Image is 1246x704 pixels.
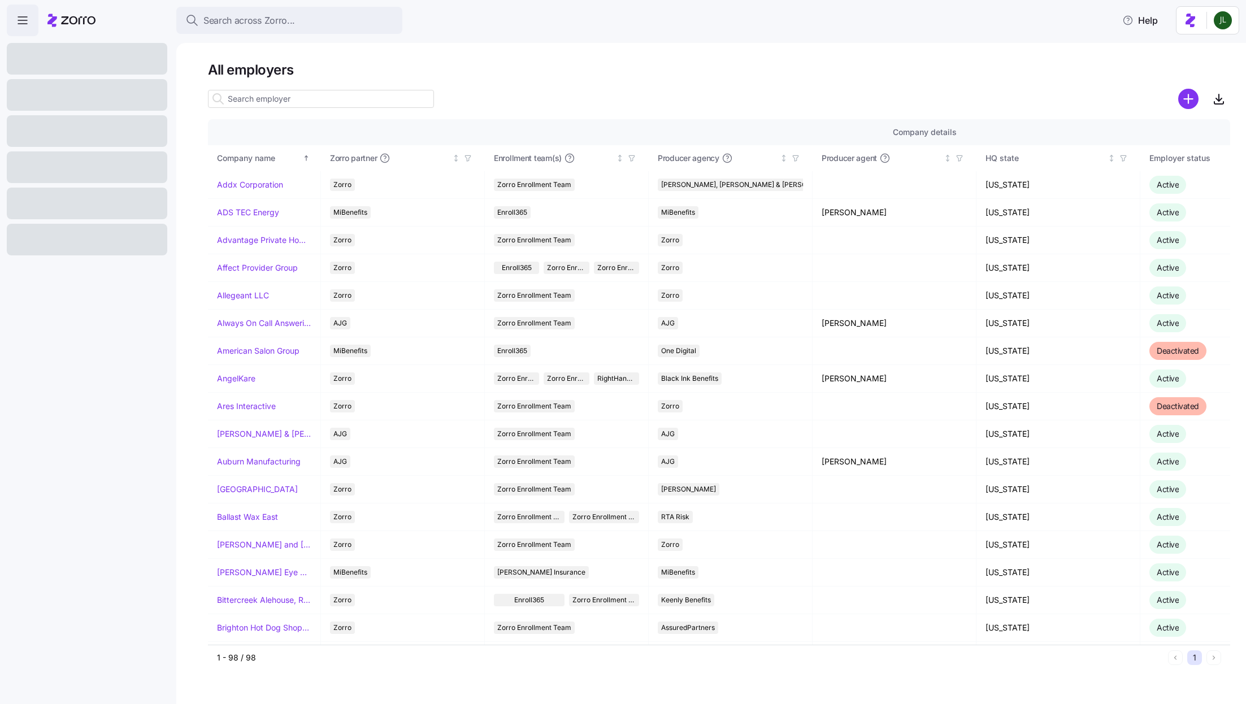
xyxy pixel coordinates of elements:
[497,455,571,468] span: Zorro Enrollment Team
[497,345,527,357] span: Enroll365
[497,622,571,634] span: Zorro Enrollment Team
[1108,154,1115,162] div: Not sorted
[217,152,301,164] div: Company name
[813,145,976,171] th: Producer agentNot sorted
[217,484,298,495] a: [GEOGRAPHIC_DATA]
[497,538,571,551] span: Zorro Enrollment Team
[658,153,719,164] span: Producer agency
[976,642,1140,670] td: [US_STATE]
[1157,623,1179,632] span: Active
[1122,14,1158,27] span: Help
[976,145,1140,171] th: HQ stateNot sorted
[547,262,585,274] span: Zorro Enrollment Team
[497,483,571,496] span: Zorro Enrollment Team
[1157,484,1179,494] span: Active
[217,345,299,357] a: American Salon Group
[661,428,675,440] span: AJG
[661,566,695,579] span: MiBenefits
[976,310,1140,337] td: [US_STATE]
[976,614,1140,642] td: [US_STATE]
[813,448,976,476] td: [PERSON_NAME]
[661,511,689,523] span: RTA Risk
[976,586,1140,614] td: [US_STATE]
[333,179,351,191] span: Zorro
[333,234,351,246] span: Zorro
[333,483,351,496] span: Zorro
[661,179,837,191] span: [PERSON_NAME], [PERSON_NAME] & [PERSON_NAME]
[217,318,311,329] a: Always On Call Answering Service
[976,476,1140,503] td: [US_STATE]
[813,310,976,337] td: [PERSON_NAME]
[497,289,571,302] span: Zorro Enrollment Team
[514,594,544,606] span: Enroll365
[649,145,813,171] th: Producer agencyNot sorted
[333,345,367,357] span: MiBenefits
[217,539,311,550] a: [PERSON_NAME] and [PERSON_NAME]'s Furniture
[497,511,561,523] span: Zorro Enrollment Team
[1157,263,1179,272] span: Active
[661,206,695,219] span: MiBenefits
[333,566,367,579] span: MiBenefits
[822,153,877,164] span: Producer agent
[661,262,679,274] span: Zorro
[976,337,1140,365] td: [US_STATE]
[1157,180,1179,189] span: Active
[976,171,1140,199] td: [US_STATE]
[497,317,571,329] span: Zorro Enrollment Team
[208,145,321,171] th: Company nameSorted ascending
[333,372,351,385] span: Zorro
[976,393,1140,420] td: [US_STATE]
[497,234,571,246] span: Zorro Enrollment Team
[217,511,278,523] a: Ballast Wax East
[1157,401,1199,411] span: Deactivated
[217,456,301,467] a: Auburn Manufacturing
[661,594,711,606] span: Keenly Benefits
[661,289,679,302] span: Zorro
[661,622,715,634] span: AssuredPartners
[976,254,1140,282] td: [US_STATE]
[217,373,255,384] a: AngelKare
[661,372,718,385] span: Black Ink Benefits
[330,153,377,164] span: Zorro partner
[572,511,636,523] span: Zorro Enrollment Experts
[1157,429,1179,438] span: Active
[661,345,696,357] span: One Digital
[217,262,298,273] a: Affect Provider Group
[976,282,1140,310] td: [US_STATE]
[572,594,636,606] span: Zorro Enrollment Team
[333,400,351,412] span: Zorro
[333,594,351,606] span: Zorro
[976,559,1140,586] td: [US_STATE]
[1168,650,1183,665] button: Previous page
[547,372,585,385] span: Zorro Enrollment Experts
[217,622,311,633] a: Brighton Hot Dog Shoppe
[333,622,351,634] span: Zorro
[1113,9,1167,32] button: Help
[661,538,679,551] span: Zorro
[1206,650,1221,665] button: Next page
[976,365,1140,393] td: [US_STATE]
[217,567,311,578] a: [PERSON_NAME] Eye Associates
[217,290,269,301] a: Allegeant LLC
[1157,540,1179,549] span: Active
[1157,567,1179,577] span: Active
[321,145,485,171] th: Zorro partnerNot sorted
[1157,457,1179,466] span: Active
[944,154,952,162] div: Not sorted
[497,372,536,385] span: Zorro Enrollment Team
[1187,650,1202,665] button: 1
[217,428,311,440] a: [PERSON_NAME] & [PERSON_NAME]'s
[976,448,1140,476] td: [US_STATE]
[976,420,1140,448] td: [US_STATE]
[217,207,279,218] a: ADS TEC Energy
[1157,512,1179,522] span: Active
[976,503,1140,531] td: [US_STATE]
[217,234,311,246] a: Advantage Private Home Care
[333,289,351,302] span: Zorro
[976,531,1140,559] td: [US_STATE]
[813,365,976,393] td: [PERSON_NAME]
[333,455,347,468] span: AJG
[333,428,347,440] span: AJG
[661,483,716,496] span: [PERSON_NAME]
[494,153,562,164] span: Enrollment team(s)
